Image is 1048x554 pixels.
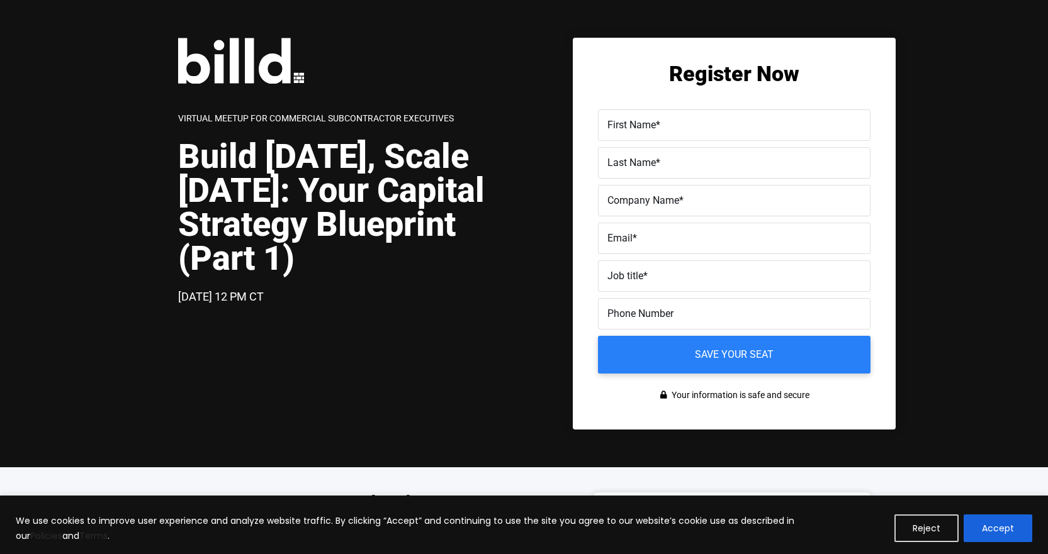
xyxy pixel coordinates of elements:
[607,307,673,319] span: Phone Number
[178,290,264,303] span: [DATE] 12 PM CT
[178,140,524,275] h1: Build [DATE], Scale [DATE]: Your Capital Strategy Blueprint (Part 1)
[607,194,679,206] span: Company Name
[178,492,524,528] h3: You're not just managing projects [DATE]. You're building a business that can scale for [DATE].
[79,529,108,542] a: Terms
[598,336,871,374] input: Save your seat
[607,119,656,131] span: First Name
[30,529,62,542] a: Policies
[964,514,1032,542] button: Accept
[178,113,454,123] span: Virtual Meetup for Commercial Subcontractor Executives
[598,63,871,84] h2: Register Now
[894,514,959,542] button: Reject
[607,157,656,169] span: Last Name
[16,513,885,543] p: We use cookies to improve user experience and analyze website traffic. By clicking “Accept” and c...
[607,232,633,244] span: Email
[607,270,643,282] span: Job title
[668,386,809,404] span: Your information is safe and secure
